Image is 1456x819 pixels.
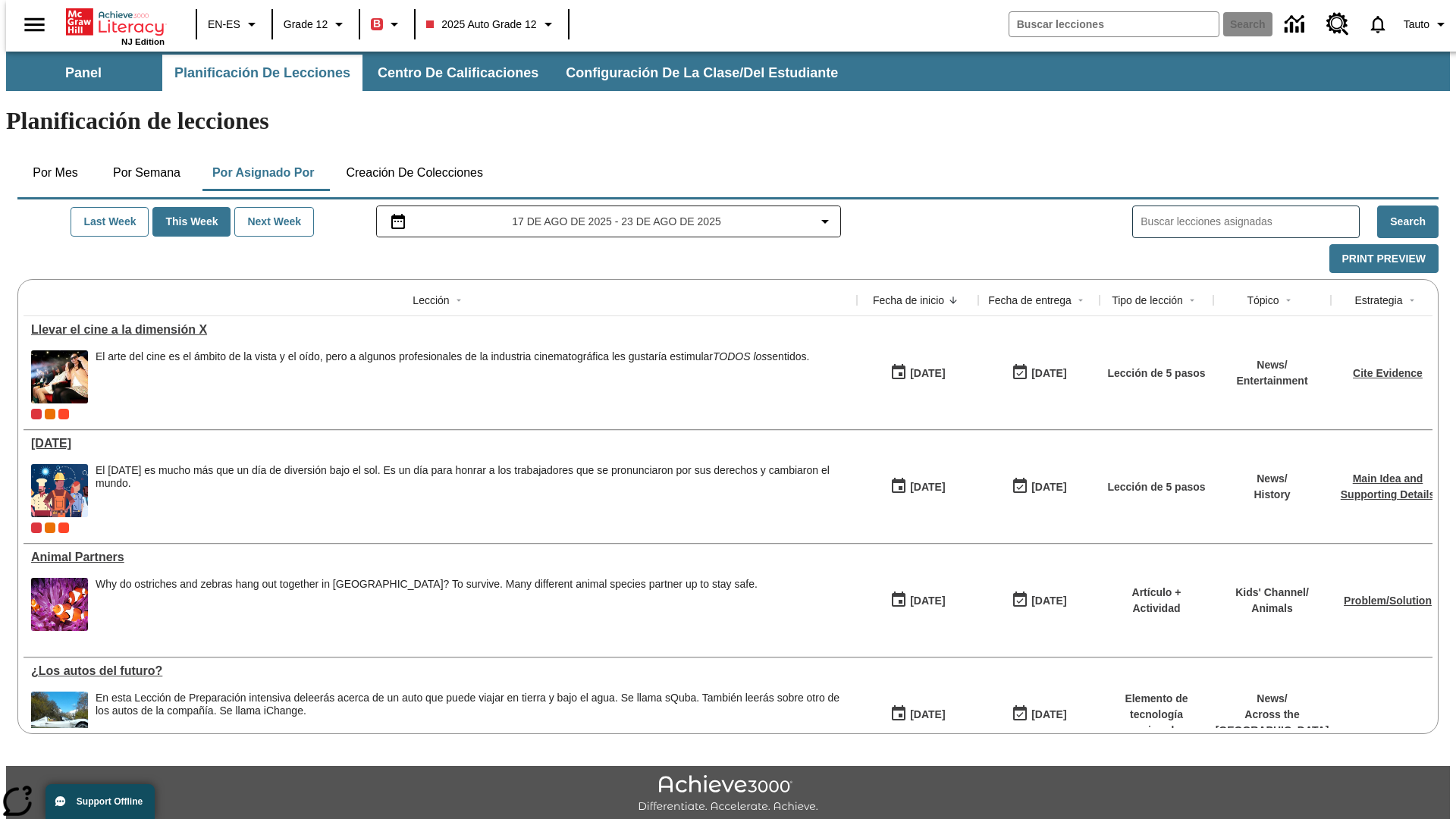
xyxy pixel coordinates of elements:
[162,55,362,91] button: Planificación de lecciones
[12,2,57,47] button: Abrir el menú lateral
[1031,705,1066,724] div: [DATE]
[1141,211,1359,233] input: Buscar lecciones asignadas
[638,775,818,814] img: Achieve3000 Differentiate Accelerate Achieve
[1183,291,1201,309] button: Sort
[1216,691,1329,707] p: News /
[1031,364,1066,383] div: [DATE]
[713,350,767,362] em: TODOS los
[6,52,1450,91] div: Subbarra de navegación
[1329,244,1439,274] button: Print Preview
[208,17,240,33] span: EN-ES
[121,37,165,46] span: NJ Edition
[17,155,93,191] button: Por mes
[1276,4,1317,45] a: Centro de información
[278,11,354,38] button: Grado: Grade 12, Elige un grado
[512,214,720,230] span: 17 de ago de 2025 - 23 de ago de 2025
[1353,367,1423,379] a: Cite Evidence
[1317,4,1358,45] a: Centro de recursos, Se abrirá en una pestaña nueva.
[383,212,835,231] button: Seleccione el intervalo de fechas opción del menú
[6,55,852,91] div: Subbarra de navegación
[420,11,563,38] button: Class: 2025 Auto Grade 12, Selecciona una clase
[31,350,88,403] img: Panel in front of the seats sprays water mist to the happy audience at a 4DX-equipped theater.
[31,692,88,745] img: High-tech automobile treading water.
[96,692,849,717] div: En esta Lección de Preparación intensiva de
[31,522,42,533] div: Current Class
[334,155,495,191] button: Creación de colecciones
[96,692,849,745] div: En esta Lección de Preparación intensiva de leerás acerca de un auto que puede viajar en tierra y...
[96,578,758,591] div: Why do ostriches and zebras hang out together in [GEOGRAPHIC_DATA]? To survive. Many different an...
[365,11,409,38] button: Boost El color de la clase es rojo. Cambiar el color de la clase.
[1236,357,1307,373] p: News /
[1107,585,1206,617] p: Artículo + Actividad
[1107,691,1206,739] p: Elemento de tecnología mejorada
[1398,11,1456,38] button: Perfil/Configuración
[1358,5,1398,44] a: Notificaciones
[31,409,42,419] div: Current Class
[58,409,69,419] div: Test 1
[96,464,849,517] span: El Día del Trabajo es mucho más que un día de diversión bajo el sol. Es un día para honrar a los ...
[426,17,536,33] span: 2025 Auto Grade 12
[1341,472,1435,500] a: Main Idea and Supporting Details
[1344,595,1432,607] a: Problem/Solution
[96,692,839,717] testabrev: leerás acerca de un auto que puede viajar en tierra y bajo el agua. Se llama sQuba. También leerá...
[45,784,155,819] button: Support Offline
[45,409,55,419] div: OL 2025 Auto Grade 12
[1354,293,1402,308] div: Estrategia
[1235,601,1309,617] p: Animals
[66,5,165,46] div: Portada
[1006,472,1072,501] button: 06/30/26: Último día en que podrá accederse la lección
[66,7,165,37] a: Portada
[910,478,945,497] div: [DATE]
[31,664,849,678] div: ¿Los autos del futuro?
[1006,359,1072,388] button: 08/24/25: Último día en que podrá accederse la lección
[1377,206,1439,238] button: Search
[944,291,962,309] button: Sort
[910,591,945,610] div: [DATE]
[1006,700,1072,729] button: 08/01/26: Último día en que podrá accederse la lección
[31,437,849,450] a: Día del Trabajo, Lessons
[31,578,88,631] img: Three clownfish swim around a purple anemone.
[284,17,328,33] span: Grade 12
[96,578,758,631] div: Why do ostriches and zebras hang out together in Africa? To survive. Many different animal specie...
[1107,479,1205,495] p: Lección de 5 pasos
[45,522,55,533] span: OL 2025 Auto Grade 12
[202,11,267,38] button: Language: EN-ES, Selecciona un idioma
[1216,707,1329,739] p: Across the [GEOGRAPHIC_DATA]
[31,437,849,450] div: Día del Trabajo
[31,551,849,564] div: Animal Partners
[31,464,88,517] img: A banner with a blue background shows an illustrated row of diverse men and women dressed in clot...
[101,155,193,191] button: Por semana
[450,291,468,309] button: Sort
[77,796,143,807] span: Support Offline
[1254,487,1290,503] p: History
[988,293,1072,308] div: Fecha de entrega
[885,700,950,729] button: 07/01/25: Primer día en que estuvo disponible la lección
[816,212,834,231] svg: Collapse Date Range Filter
[1279,291,1298,309] button: Sort
[234,207,314,237] button: Next Week
[1009,12,1219,36] input: search field
[554,55,850,91] button: Configuración de la clase/del estudiante
[31,323,849,337] div: Llevar el cine a la dimensión X
[1031,591,1066,610] div: [DATE]
[1403,291,1421,309] button: Sort
[8,55,159,91] button: Panel
[58,522,69,533] div: Test 1
[885,586,950,615] button: 07/07/25: Primer día en que estuvo disponible la lección
[31,664,849,678] a: ¿Los autos del futuro? , Lessons
[910,364,945,383] div: [DATE]
[200,155,327,191] button: Por asignado por
[31,551,849,564] a: Animal Partners, Lessons
[1254,471,1290,487] p: News /
[366,55,551,91] button: Centro de calificaciones
[373,14,381,33] span: B
[1107,366,1205,381] p: Lección de 5 pasos
[1235,585,1309,601] p: Kids' Channel /
[873,293,944,308] div: Fecha de inicio
[71,207,149,237] button: Last Week
[1072,291,1090,309] button: Sort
